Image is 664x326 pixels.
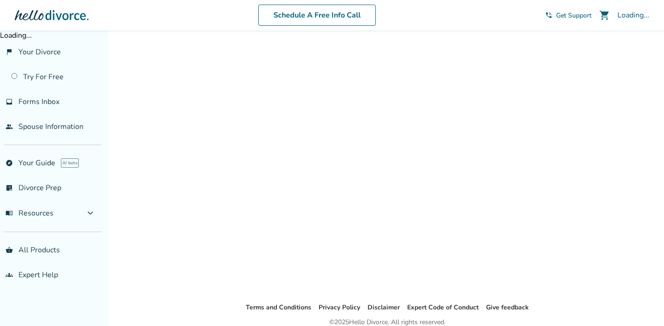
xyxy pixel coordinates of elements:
a: Terms and Conditions [246,303,311,312]
span: explore [6,159,13,167]
span: phone_in_talk [545,12,552,19]
span: Forms Inbox [18,97,59,107]
span: Get Support [556,11,592,20]
div: Loading... [617,10,649,20]
a: Schedule A Free Info Call [258,5,376,26]
span: inbox [6,98,13,105]
a: Expert Code of Conduct [407,303,479,312]
a: phone_in_talkGet Support [545,11,592,20]
span: Resources [6,208,53,218]
span: expand_more [85,208,96,219]
span: list_alt_check [6,184,13,192]
span: flag_2 [6,48,13,56]
span: people [6,123,13,130]
span: shopping_basket [6,246,13,254]
li: Give feedback [486,302,529,313]
span: groups [6,271,13,279]
span: shopping_cart [599,10,610,21]
a: Privacy Policy [319,303,360,312]
span: AI beta [61,158,79,168]
li: Disclaimer [368,302,400,313]
span: menu_book [6,210,13,217]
